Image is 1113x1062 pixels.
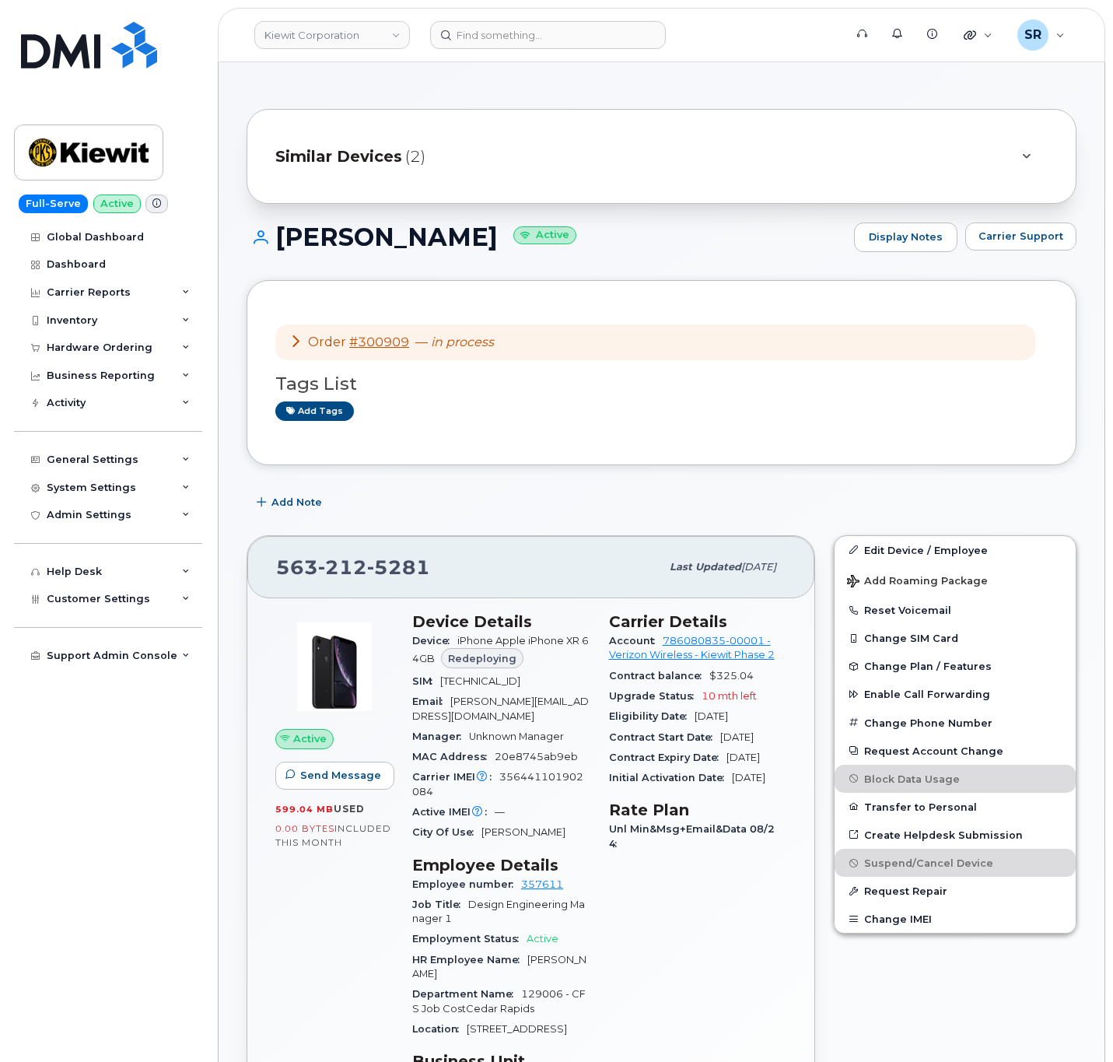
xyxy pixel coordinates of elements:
span: [STREET_ADDRESS] [467,1023,567,1035]
button: Transfer to Personal [835,793,1076,821]
span: Design Engineering Manager 1 [412,899,585,924]
span: Contract Expiry Date [609,752,726,763]
span: Add Roaming Package [847,575,988,590]
span: Unl Min&Msg+Email&Data 08/24 [609,823,775,849]
button: Reset Voicemail [835,596,1076,624]
span: 212 [318,556,367,579]
button: Send Message [275,762,394,790]
h3: Carrier Details [609,612,787,631]
em: in process [431,335,494,349]
button: Request Repair [835,877,1076,905]
h3: Rate Plan [609,801,787,819]
span: MAC Address [412,751,495,762]
span: 0.00 Bytes [275,823,334,834]
button: Add Note [247,489,335,517]
button: Suspend/Cancel Device [835,849,1076,877]
span: Enable Call Forwarding [864,689,990,700]
span: Carrier IMEI [412,771,499,783]
span: [DATE] [732,772,765,783]
a: Edit Device / Employee [835,536,1076,564]
span: Unknown Manager [469,731,564,742]
span: Manager [412,731,469,742]
span: Active [293,731,327,746]
span: 356441101902084 [412,771,583,797]
span: [DATE] [741,561,776,573]
a: #300909 [349,335,409,349]
span: 563 [276,556,430,579]
span: 5281 [367,556,430,579]
span: — [415,335,494,349]
a: Add tags [275,401,354,421]
span: Order [308,335,346,349]
span: [DATE] [695,710,728,722]
span: Redeploying [448,651,516,666]
span: iPhone Apple iPhone XR 64GB [412,635,589,664]
small: Active [513,226,576,244]
span: Contract Start Date [609,731,720,743]
span: Job Title [412,899,468,910]
span: Last updated [670,561,741,573]
button: Request Account Change [835,737,1076,765]
span: Add Note [271,495,322,510]
button: Change Phone Number [835,709,1076,737]
img: image20231002-3703462-1qb80zy.jpeg [288,620,381,713]
h1: [PERSON_NAME] [247,223,846,251]
span: Eligibility Date [609,710,695,722]
button: Block Data Usage [835,765,1076,793]
button: Carrier Support [965,223,1076,251]
span: (2) [405,145,425,168]
span: SIM [412,675,440,687]
span: Location [412,1023,467,1035]
button: Enable Call Forwarding [835,680,1076,708]
span: [DATE] [720,731,754,743]
span: City Of Use [412,826,481,838]
span: Device [412,635,457,647]
span: [DATE] [726,752,760,763]
h3: Employee Details [412,856,590,874]
span: Send Message [300,768,381,783]
span: $325.04 [709,670,754,682]
span: 10 mth left [702,690,757,702]
span: Suspend/Cancel Device [864,857,993,869]
span: 129006 - CFS Job CostCedar Rapids [412,988,586,1014]
a: Display Notes [854,223,957,252]
span: 599.04 MB [275,804,334,815]
button: Change Plan / Features [835,652,1076,680]
span: used [334,803,365,815]
span: Active [527,933,558,945]
span: — [495,806,505,818]
span: Department Name [412,988,521,1000]
span: 20e8745ab9eb [495,751,578,762]
span: Employee number [412,878,521,890]
a: Create Helpdesk Submission [835,821,1076,849]
a: 357611 [521,878,563,890]
iframe: Messenger Launcher [1045,994,1101,1050]
a: 786080835-00001 - Verizon Wireless - Kiewit Phase 2 [609,635,775,661]
span: [TECHNICAL_ID] [440,675,520,687]
span: Carrier Support [978,229,1063,244]
button: Change IMEI [835,905,1076,933]
span: Initial Activation Date [609,772,732,783]
span: Similar Devices [275,145,402,168]
span: Account [609,635,663,647]
h3: Device Details [412,612,590,631]
button: Change SIM Card [835,624,1076,652]
span: [PERSON_NAME][EMAIL_ADDRESS][DOMAIN_NAME] [412,696,589,721]
span: Active IMEI [412,806,495,818]
span: [PERSON_NAME] [481,826,565,838]
h3: Tags List [275,374,1048,394]
span: Email [412,696,450,707]
button: Add Roaming Package [835,564,1076,596]
span: Change Plan / Features [864,661,992,672]
span: Employment Status [412,933,527,945]
span: HR Employee Name [412,954,527,966]
span: Contract balance [609,670,709,682]
span: Upgrade Status [609,690,702,702]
